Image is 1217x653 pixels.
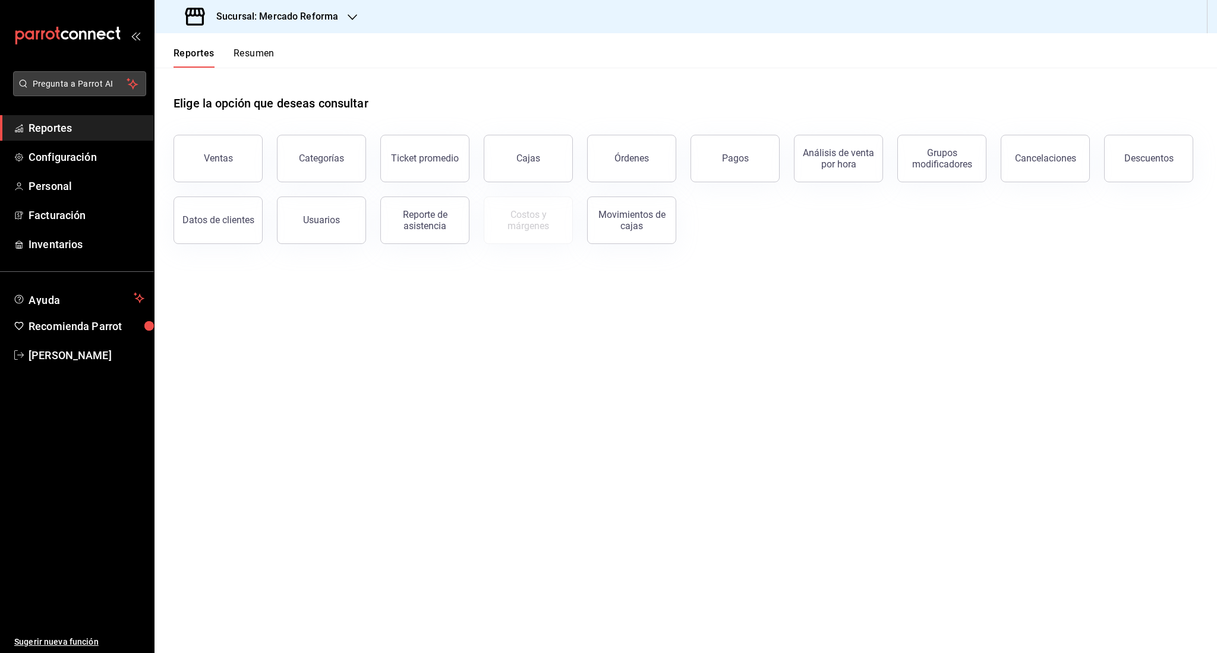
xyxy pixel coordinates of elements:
[691,135,780,182] button: Pagos
[14,636,144,648] span: Sugerir nueva función
[29,347,144,363] span: [PERSON_NAME]
[33,78,127,90] span: Pregunta a Parrot AI
[380,135,469,182] button: Ticket promedio
[587,196,676,244] button: Movimientos de cajas
[595,209,669,232] div: Movimientos de cajas
[380,196,469,244] button: Reporte de asistencia
[131,31,140,40] button: open_drawer_menu
[484,135,573,182] button: Cajas
[614,153,649,164] div: Órdenes
[8,86,146,99] a: Pregunta a Parrot AI
[491,209,565,232] div: Costos y márgenes
[204,153,233,164] div: Ventas
[587,135,676,182] button: Órdenes
[388,209,462,232] div: Reporte de asistencia
[174,47,215,68] button: Reportes
[1001,135,1090,182] button: Cancelaciones
[13,71,146,96] button: Pregunta a Parrot AI
[516,153,540,164] div: Cajas
[29,318,144,334] span: Recomienda Parrot
[29,236,144,252] span: Inventarios
[174,196,263,244] button: Datos de clientes
[897,135,986,182] button: Grupos modificadores
[182,214,254,226] div: Datos de clientes
[722,153,749,164] div: Pagos
[1124,153,1174,164] div: Descuentos
[29,291,129,305] span: Ayuda
[29,178,144,194] span: Personal
[1015,153,1076,164] div: Cancelaciones
[794,135,883,182] button: Análisis de venta por hora
[174,135,263,182] button: Ventas
[29,120,144,136] span: Reportes
[299,153,344,164] div: Categorías
[29,207,144,223] span: Facturación
[391,153,459,164] div: Ticket promedio
[303,214,340,226] div: Usuarios
[174,94,368,112] h1: Elige la opción que deseas consultar
[277,196,366,244] button: Usuarios
[484,196,573,244] button: Contrata inventarios para ver este reporte
[802,147,875,170] div: Análisis de venta por hora
[174,47,275,68] div: navigation tabs
[1104,135,1193,182] button: Descuentos
[277,135,366,182] button: Categorías
[29,149,144,165] span: Configuración
[234,47,275,68] button: Resumen
[207,9,338,24] h3: Sucursal: Mercado Reforma
[905,147,979,170] div: Grupos modificadores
